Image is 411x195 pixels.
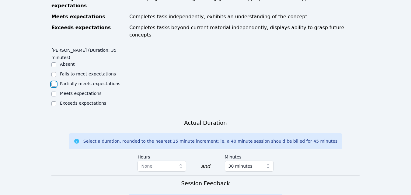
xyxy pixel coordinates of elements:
[51,45,128,61] legend: [PERSON_NAME] (Duration: 35 minutes)
[60,62,75,67] label: Absent
[129,24,360,39] div: Completes tasks beyond current material independently, displays ability to grasp future concepts
[201,163,210,170] div: and
[225,151,273,161] label: Minutes
[51,24,126,39] div: Exceeds expectations
[51,13,126,20] div: Meets expectations
[60,91,102,96] label: Meets expectations
[138,151,186,161] label: Hours
[60,71,116,76] label: Fails to meet expectations
[184,119,227,127] h3: Actual Duration
[138,161,186,172] button: None
[225,161,273,172] button: 30 minutes
[60,81,120,86] label: Partially meets expectations
[228,162,253,170] span: 30 minutes
[141,164,152,169] span: None
[181,179,230,188] h3: Session Feedback
[83,138,337,144] div: Select a duration, rounded to the nearest 15 minute increment; ie, a 40 minute session should be ...
[60,101,106,106] label: Exceeds expectations
[129,13,360,20] div: Completes task independently, exhibits an understanding of the concept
